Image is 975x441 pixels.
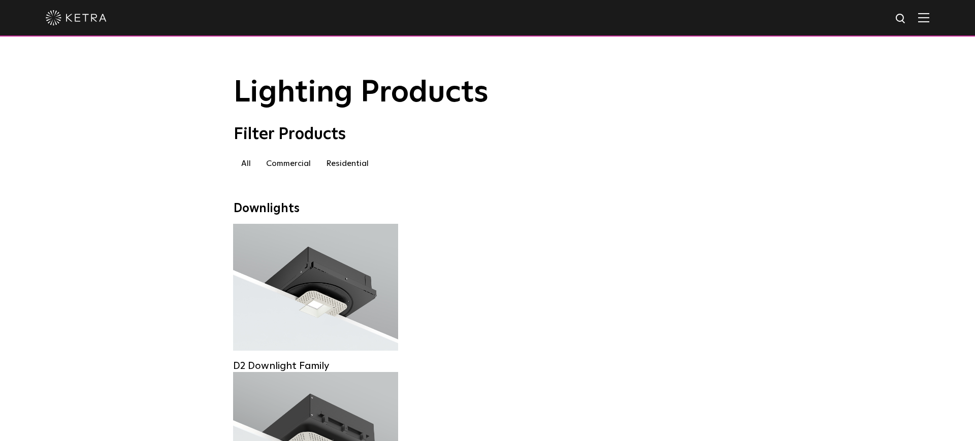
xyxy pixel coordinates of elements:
[234,201,741,216] div: Downlights
[233,360,398,372] div: D2 Downlight Family
[46,10,107,25] img: ketra-logo-2019-white
[234,78,489,108] span: Lighting Products
[918,13,929,22] img: Hamburger%20Nav.svg
[318,154,376,173] label: Residential
[234,154,258,173] label: All
[895,13,907,25] img: search icon
[234,125,741,144] div: Filter Products
[258,154,318,173] label: Commercial
[233,224,398,357] a: D2 Downlight Family Lumen Output:1200Colors:White / Black / Gloss Black / Silver / Bronze / Silve...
